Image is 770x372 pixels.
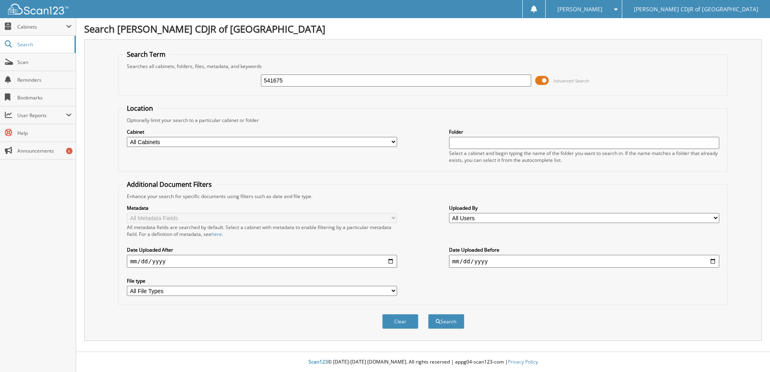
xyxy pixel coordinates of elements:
[428,314,464,329] button: Search
[17,76,72,83] span: Reminders
[17,59,72,66] span: Scan
[123,193,723,200] div: Enhance your search for specific documents using filters such as date and file type.
[449,246,719,253] label: Date Uploaded Before
[123,117,723,124] div: Optionally limit your search to a particular cabinet or folder
[17,94,72,101] span: Bookmarks
[730,333,770,372] iframe: Chat Widget
[123,104,157,113] legend: Location
[553,78,589,84] span: Advanced Search
[211,231,222,238] a: here
[84,22,762,35] h1: Search [PERSON_NAME] CDJR of [GEOGRAPHIC_DATA]
[557,7,602,12] span: [PERSON_NAME]
[17,112,66,119] span: User Reports
[8,4,68,14] img: scan123-logo-white.svg
[449,150,719,163] div: Select a cabinet and begin typing the name of the folder you want to search in. If the name match...
[123,180,216,189] legend: Additional Document Filters
[127,224,397,238] div: All metadata fields are searched by default. Select a cabinet with metadata to enable filtering b...
[66,148,72,154] div: 6
[76,352,770,372] div: © [DATE]-[DATE] [DOMAIN_NAME]. All rights reserved | appg04-scan123-com |
[17,130,72,136] span: Help
[308,358,328,365] span: Scan123
[17,147,72,154] span: Announcements
[127,246,397,253] label: Date Uploaded After
[17,41,70,48] span: Search
[449,205,719,211] label: Uploaded By
[127,205,397,211] label: Metadata
[449,255,719,268] input: end
[508,358,538,365] a: Privacy Policy
[449,128,719,135] label: Folder
[127,128,397,135] label: Cabinet
[123,63,723,70] div: Searches all cabinets, folders, files, metadata, and keywords
[127,255,397,268] input: start
[17,23,66,30] span: Cabinets
[634,7,758,12] span: [PERSON_NAME] CDJR of [GEOGRAPHIC_DATA]
[382,314,418,329] button: Clear
[123,50,170,59] legend: Search Term
[127,277,397,284] label: File type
